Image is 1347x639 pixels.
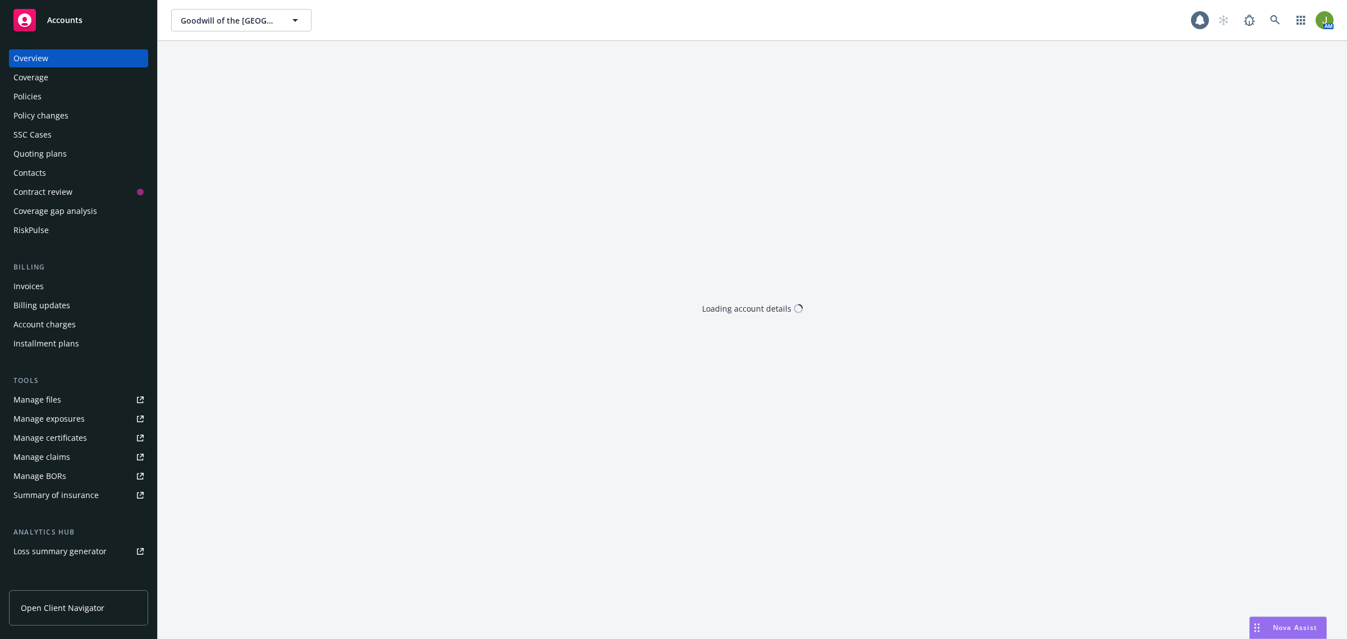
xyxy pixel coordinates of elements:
[9,183,148,201] a: Contract review
[13,202,97,220] div: Coverage gap analysis
[9,542,148,560] a: Loss summary generator
[9,49,148,67] a: Overview
[13,164,46,182] div: Contacts
[1212,9,1235,31] a: Start snowing
[171,9,311,31] button: Goodwill of the [GEOGRAPHIC_DATA]
[9,69,148,86] a: Coverage
[1264,9,1286,31] a: Search
[13,542,107,560] div: Loss summary generator
[47,16,83,25] span: Accounts
[1290,9,1312,31] a: Switch app
[9,429,148,447] a: Manage certificates
[702,303,791,314] div: Loading account details
[13,107,68,125] div: Policy changes
[13,410,85,428] div: Manage exposures
[9,262,148,273] div: Billing
[13,221,49,239] div: RiskPulse
[9,4,148,36] a: Accounts
[1250,617,1264,638] div: Drag to move
[13,429,87,447] div: Manage certificates
[13,69,48,86] div: Coverage
[9,391,148,409] a: Manage files
[1238,9,1261,31] a: Report a Bug
[9,296,148,314] a: Billing updates
[1273,623,1317,632] span: Nova Assist
[9,486,148,504] a: Summary of insurance
[9,448,148,466] a: Manage claims
[13,335,79,353] div: Installment plans
[9,527,148,538] div: Analytics hub
[13,486,99,504] div: Summary of insurance
[13,467,66,485] div: Manage BORs
[9,277,148,295] a: Invoices
[13,391,61,409] div: Manage files
[13,183,72,201] div: Contract review
[9,316,148,334] a: Account charges
[13,316,76,334] div: Account charges
[1316,11,1334,29] img: photo
[13,448,70,466] div: Manage claims
[13,126,52,144] div: SSC Cases
[9,221,148,239] a: RiskPulse
[1249,617,1327,639] button: Nova Assist
[9,202,148,220] a: Coverage gap analysis
[9,375,148,386] div: Tools
[9,145,148,163] a: Quoting plans
[13,145,67,163] div: Quoting plans
[13,49,48,67] div: Overview
[9,410,148,428] a: Manage exposures
[21,602,104,614] span: Open Client Navigator
[9,88,148,106] a: Policies
[9,107,148,125] a: Policy changes
[9,126,148,144] a: SSC Cases
[13,277,44,295] div: Invoices
[13,296,70,314] div: Billing updates
[9,335,148,353] a: Installment plans
[9,164,148,182] a: Contacts
[13,88,42,106] div: Policies
[181,15,278,26] span: Goodwill of the [GEOGRAPHIC_DATA]
[9,467,148,485] a: Manage BORs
